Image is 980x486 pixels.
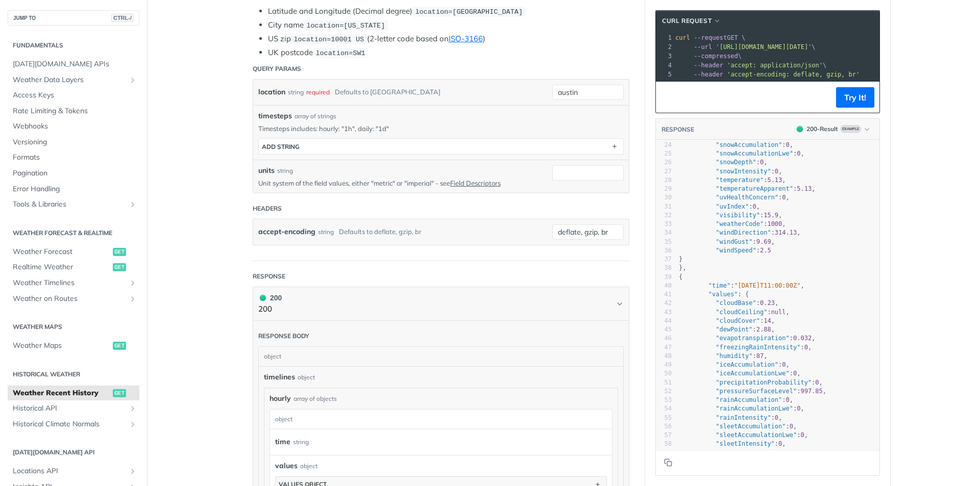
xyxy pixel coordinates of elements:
[656,282,672,290] div: 40
[129,404,137,413] button: Show subpages for Historical API
[13,294,126,304] span: Weather on Routes
[258,178,537,188] p: Unit system of the field values, either "metric" or "imperial" - see
[13,184,137,194] span: Error Handling
[679,185,815,192] span: : ,
[13,199,126,210] span: Tools & Libraries
[656,238,672,246] div: 35
[656,52,673,61] div: 3
[790,423,793,430] span: 0
[708,282,730,289] span: "time"
[129,295,137,303] button: Show subpages for Weather on Routes
[656,404,672,413] div: 54
[268,19,629,31] li: City name
[786,396,790,403] span: 0
[258,303,282,315] p: 200
[760,247,771,254] span: 2.5
[694,62,723,69] span: --header
[716,344,800,351] span: "freezingRainIntensity"
[661,90,675,105] button: Copy to clipboard
[264,372,295,382] span: timelines
[8,401,139,416] a: Historical APIShow subpages for Historical API
[450,179,501,187] a: Field Descriptors
[656,185,672,193] div: 29
[13,152,137,163] span: Formats
[13,466,126,476] span: Locations API
[694,34,727,41] span: --request
[300,462,317,471] div: object
[8,228,139,238] h2: Weather Forecast & realtime
[756,352,764,360] span: 87
[727,71,860,78] span: 'accept-encoding: deflate, gzip, br'
[679,309,790,316] span: : ,
[656,273,672,282] div: 39
[716,212,760,219] span: "visibility"
[260,295,266,301] span: 200
[800,388,822,395] span: 997.85
[656,334,672,343] div: 46
[679,423,797,430] span: : ,
[288,85,304,99] div: string
[8,104,139,119] a: Rate Limiting & Tokens
[262,143,300,150] div: ADD string
[13,341,110,351] span: Weather Maps
[318,224,334,239] div: string
[8,386,139,401] a: Weather Recent Historyget
[679,212,782,219] span: : ,
[679,344,812,351] span: : ,
[656,246,672,255] div: 36
[113,342,126,350] span: get
[298,373,315,382] div: object
[656,70,673,79] div: 5
[656,290,672,299] div: 41
[268,47,629,59] li: UK postcode
[662,16,712,25] span: cURL Request
[8,166,139,181] a: Pagination
[716,361,778,368] span: "iceAccumulation"
[656,167,672,176] div: 27
[815,379,819,386] span: 0
[13,59,137,69] span: [DATE][DOMAIN_NAME] APIs
[694,71,723,78] span: --header
[679,440,786,447] span: : ,
[656,61,673,70] div: 4
[764,212,778,219] span: 15.9
[8,322,139,331] h2: Weather Maps
[797,405,800,412] span: 0
[656,220,672,228] div: 33
[716,396,782,403] span: "rainAccumulation"
[13,419,126,429] span: Historical Climate Normals
[295,112,336,121] div: array of strings
[679,326,775,333] span: : ,
[259,347,621,366] div: object
[675,62,826,69] span: \
[675,43,816,50] span: \
[275,461,298,471] span: values
[675,34,690,41] span: curl
[716,405,793,412] span: "rainAccumulationLwe"
[797,126,803,132] span: 200
[8,197,139,212] a: Tools & LibrariesShow subpages for Tools & Libraries
[792,124,874,134] button: 200200-ResultExample
[13,278,126,288] span: Weather Timelines
[716,335,790,342] span: "evapotranspiration"
[259,139,623,154] button: ADD string
[8,119,139,134] a: Webhooks
[129,279,137,287] button: Show subpages for Weather Timelines
[270,410,609,429] div: object
[679,194,790,201] span: : ,
[656,176,672,185] div: 28
[258,292,624,315] button: 200 200200
[8,244,139,260] a: Weather Forecastget
[315,49,365,57] span: location=SW1
[253,204,282,213] div: Headers
[656,255,672,264] div: 37
[656,42,673,52] div: 2
[675,53,742,60] span: \
[782,361,786,368] span: 0
[797,150,800,157] span: 0
[8,448,139,457] h2: [DATE][DOMAIN_NAME] API
[258,85,285,99] label: location
[113,389,126,397] span: get
[679,335,815,342] span: : ,
[679,229,801,236] span: : ,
